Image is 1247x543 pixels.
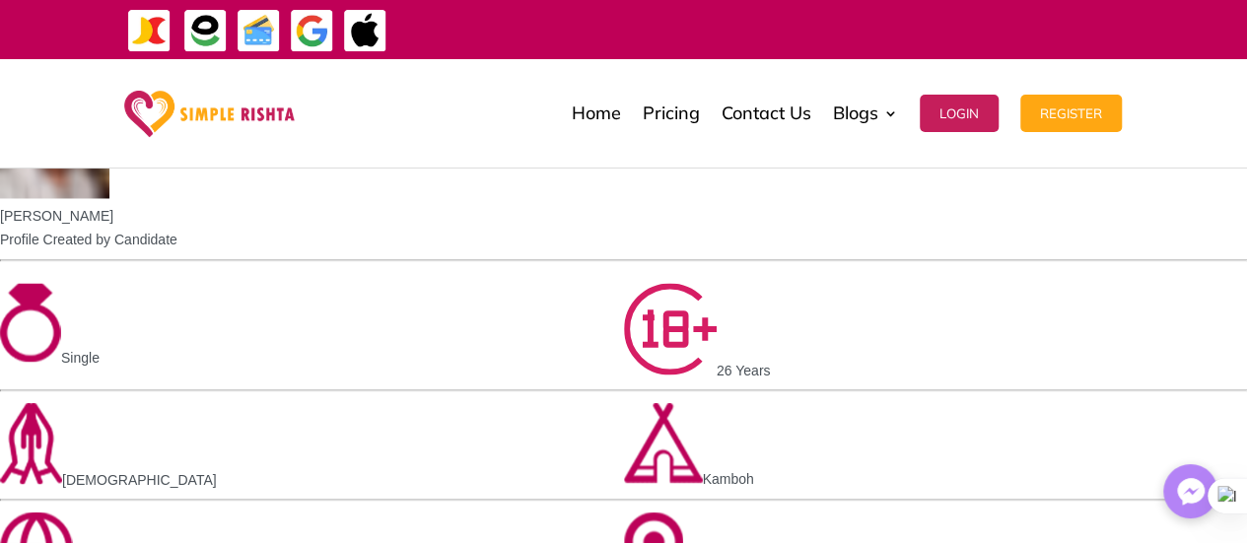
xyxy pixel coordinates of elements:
[920,64,999,163] a: Login
[183,9,228,53] img: EasyPaisa-icon
[290,9,334,53] img: GooglePay-icon
[833,64,898,163] a: Blogs
[61,349,100,365] span: Single
[1020,64,1122,163] a: Register
[920,95,999,132] button: Login
[127,9,172,53] img: JazzCash-icon
[703,470,754,486] span: Kamboh
[1020,95,1122,132] button: Register
[237,9,281,53] img: Credit Cards
[643,64,700,163] a: Pricing
[717,362,771,377] span: 26 Years
[572,64,621,163] a: Home
[722,64,811,163] a: Contact Us
[1171,472,1211,511] img: Messenger
[62,471,217,487] span: [DEMOGRAPHIC_DATA]
[343,9,387,53] img: ApplePay-icon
